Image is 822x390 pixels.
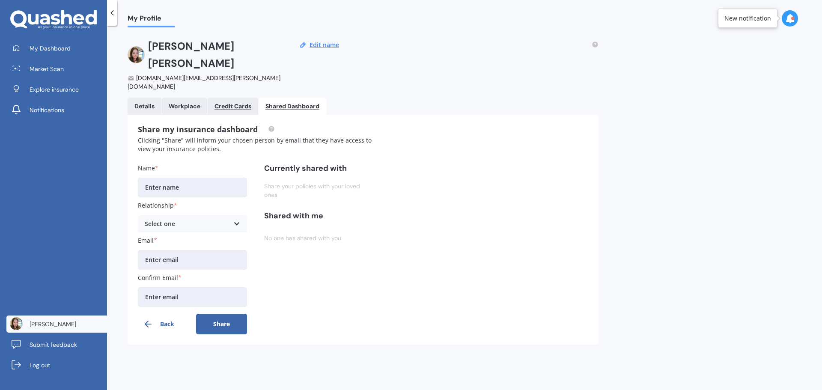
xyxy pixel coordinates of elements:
span: Confirm Email [138,274,178,282]
button: Back [138,314,189,334]
div: Shared Dashboard [265,103,319,110]
button: Edit name [307,41,342,49]
div: Credit Cards [214,103,251,110]
input: Enter email [138,287,247,307]
a: Submit feedback [6,336,107,353]
div: [DOMAIN_NAME][EMAIL_ADDRESS][PERSON_NAME][DOMAIN_NAME] [128,74,282,91]
span: My Profile [128,14,175,26]
h3: Currently shared with [264,164,373,173]
a: Log out [6,357,107,374]
span: Email [138,236,154,244]
a: Credit Cards [208,98,258,115]
span: Market Scan [30,65,64,73]
span: Log out [30,361,50,369]
a: Explore insurance [6,81,107,98]
span: Explore insurance [30,85,79,94]
a: My Dashboard [6,40,107,57]
input: Enter email [138,250,247,270]
a: Details [128,98,161,115]
img: ACg8ocKBhIpC6v6z89YTj34ut3iPBib6-eZqNscU-hR9Yz1N-0FG1g=s96-c [10,317,23,330]
div: New notification [724,14,771,23]
div: Details [134,103,155,110]
span: Relationship [138,202,174,210]
span: Notifications [30,106,64,114]
a: [PERSON_NAME] [6,316,107,333]
img: ACg8ocKBhIpC6v6z89YTj34ut3iPBib6-eZqNscU-hR9Yz1N-0FG1g=s96-c [128,46,145,63]
div: Share your policies with your loved ones [264,180,373,201]
h3: Shared with me [264,211,373,221]
span: Clicking "Share" will inform your chosen person by email that they have access to view your insur... [138,136,372,153]
span: Share my insurance dashboard [138,124,275,134]
button: Share [196,314,247,334]
span: Submit feedback [30,340,77,349]
a: Shared Dashboard [259,98,326,115]
a: Workplace [162,98,207,115]
div: No one has shared with you [264,228,373,248]
span: [PERSON_NAME] [30,320,76,328]
a: Notifications [6,101,107,119]
span: My Dashboard [30,44,71,53]
a: Market Scan [6,60,107,77]
span: Name [138,164,155,172]
h2: [PERSON_NAME] [PERSON_NAME] [148,38,282,72]
div: Workplace [169,103,200,110]
div: Select one [145,219,229,229]
input: Enter name [138,178,247,197]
